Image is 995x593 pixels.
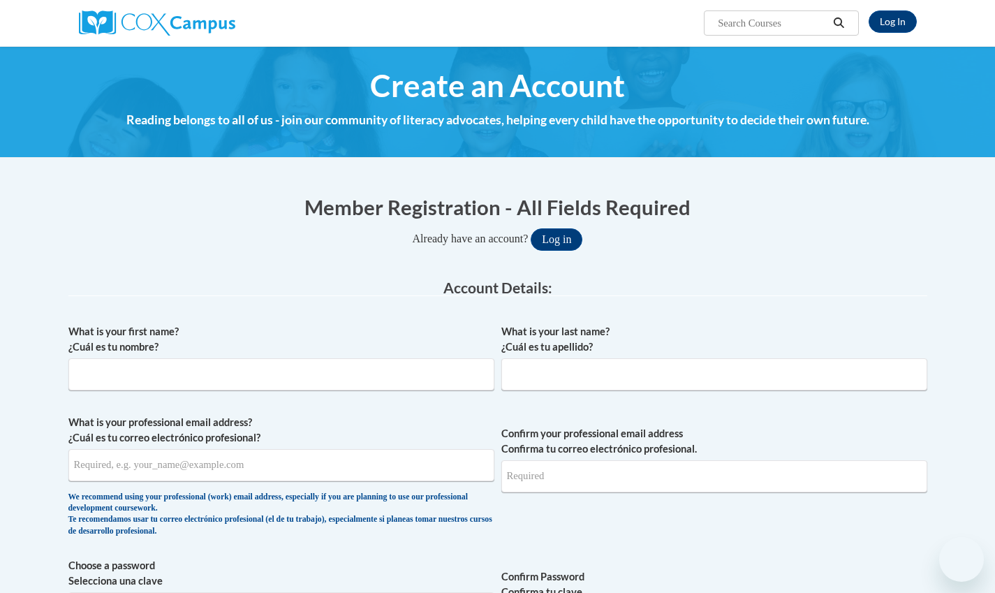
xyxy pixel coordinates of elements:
div: We recommend using your professional (work) email address, especially if you are planning to use ... [68,492,494,538]
label: What is your professional email address? ¿Cuál es tu correo electrónico profesional? [68,415,494,446]
span: Already have an account? [413,233,529,244]
input: Metadata input [68,358,494,390]
a: Log In [869,10,917,33]
input: Metadata input [501,358,927,390]
input: Required [501,460,927,492]
input: Search Courses [716,15,828,31]
h1: Member Registration - All Fields Required [68,193,927,221]
span: Create an Account [370,67,625,104]
img: Cox Campus [79,10,235,36]
label: Confirm your professional email address Confirma tu correo electrónico profesional. [501,426,927,457]
span: Account Details: [443,279,552,296]
input: Metadata input [68,449,494,481]
h4: Reading belongs to all of us - join our community of literacy advocates, helping every child have... [68,111,927,129]
label: What is your first name? ¿Cuál es tu nombre? [68,324,494,355]
label: What is your last name? ¿Cuál es tu apellido? [501,324,927,355]
button: Search [828,15,849,31]
label: Choose a password Selecciona una clave [68,558,494,589]
iframe: Button to launch messaging window [939,537,984,582]
button: Log in [531,228,582,251]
